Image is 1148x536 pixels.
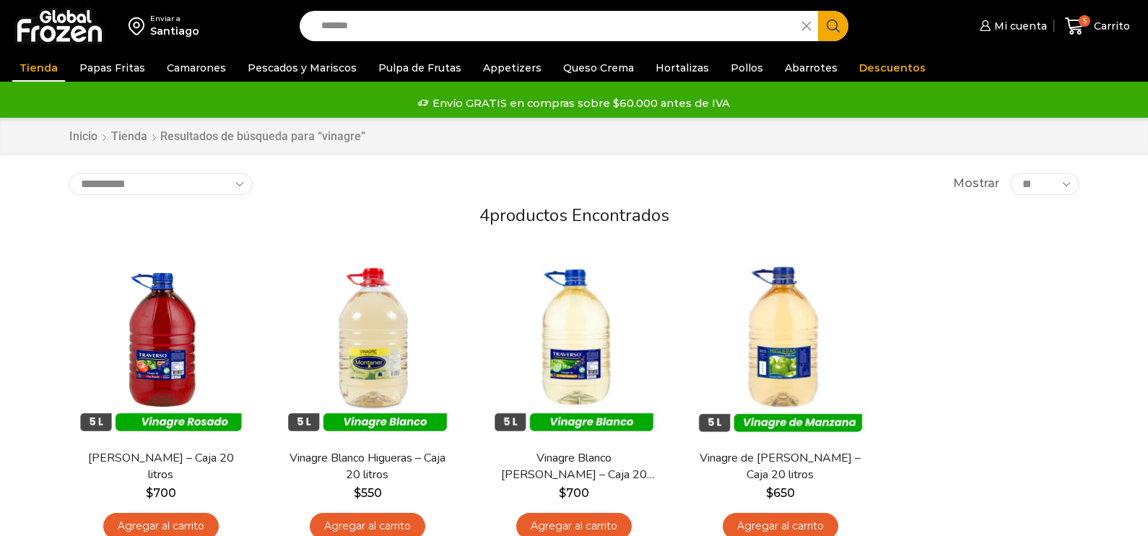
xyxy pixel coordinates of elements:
a: Descuentos [852,54,933,82]
span: Carrito [1090,19,1130,33]
div: Enviar a [150,14,199,24]
a: Vinagre Blanco [PERSON_NAME] – Caja 20 litros [491,450,657,483]
span: $ [766,486,773,500]
a: Mi cuenta [976,12,1047,40]
a: Pulpa de Frutas [371,54,469,82]
button: Search button [818,11,848,41]
a: [PERSON_NAME] – Caja 20 litros [78,450,244,483]
bdi: 700 [146,486,176,500]
a: Papas Fritas [72,54,152,82]
a: Abarrotes [778,54,845,82]
span: $ [559,486,566,500]
bdi: 700 [559,486,589,500]
a: Inicio [69,129,98,145]
img: address-field-icon.svg [129,14,150,38]
bdi: 650 [766,486,795,500]
h1: Resultados de búsqueda para “vinagre” [160,129,365,143]
select: Pedido de la tienda [69,173,253,195]
div: Santiago [150,24,199,38]
a: 5 Carrito [1061,9,1134,43]
a: Queso Crema [556,54,641,82]
a: Vinagre de [PERSON_NAME] – Caja 20 litros [697,450,864,483]
a: Camarones [160,54,233,82]
a: Hortalizas [648,54,716,82]
a: Tienda [12,54,65,82]
span: productos encontrados [490,204,669,227]
span: Mostrar [953,176,999,192]
a: Appetizers [476,54,549,82]
nav: Breadcrumb [69,129,365,145]
span: $ [354,486,361,500]
a: Pollos [723,54,770,82]
a: Pescados y Mariscos [240,54,364,82]
span: 4 [479,204,490,227]
span: Mi cuenta [991,19,1047,33]
span: $ [146,486,153,500]
bdi: 550 [354,486,382,500]
span: 5 [1079,15,1090,27]
a: Tienda [110,129,148,145]
a: Vinagre Blanco Higueras – Caja 20 litros [284,450,451,483]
